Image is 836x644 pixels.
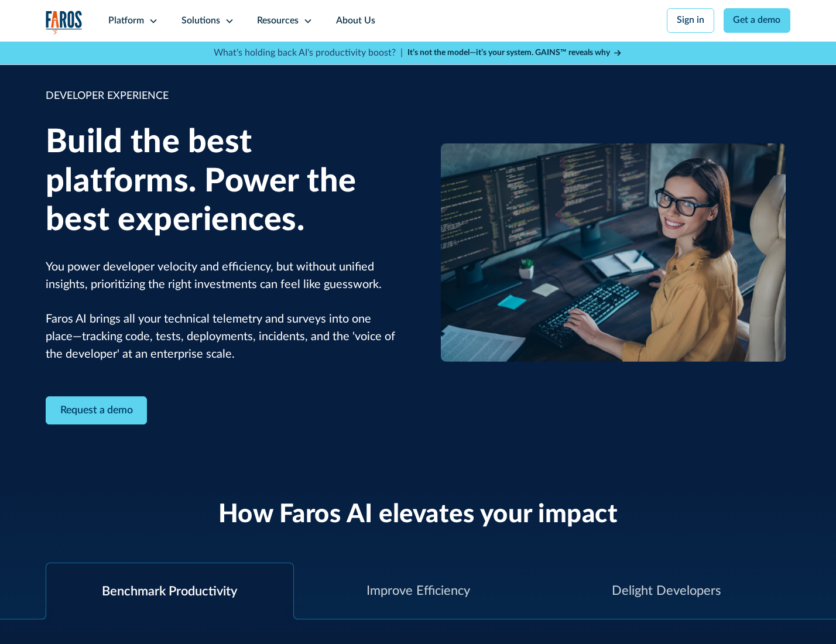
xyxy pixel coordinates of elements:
[46,396,148,425] a: Contact Modal
[218,499,618,530] h2: How Faros AI elevates your impact
[407,47,623,59] a: It’s not the model—it’s your system. GAINS™ reveals why
[102,582,237,601] div: Benchmark Productivity
[46,11,83,35] img: Logo of the analytics and reporting company Faros.
[667,8,714,33] a: Sign in
[724,8,791,33] a: Get a demo
[407,49,610,57] strong: It’s not the model—it’s your system. GAINS™ reveals why
[257,14,299,28] div: Resources
[46,123,401,240] h1: Build the best platforms. Power the best experiences.
[108,14,144,28] div: Platform
[46,259,401,364] p: You power developer velocity and efficiency, but without unified insights, prioritizing the right...
[46,11,83,35] a: home
[181,14,220,28] div: Solutions
[612,581,721,601] div: Delight Developers
[366,581,470,601] div: Improve Efficiency
[214,46,403,60] p: What's holding back AI's productivity boost? |
[46,88,401,104] div: DEVELOPER EXPERIENCE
